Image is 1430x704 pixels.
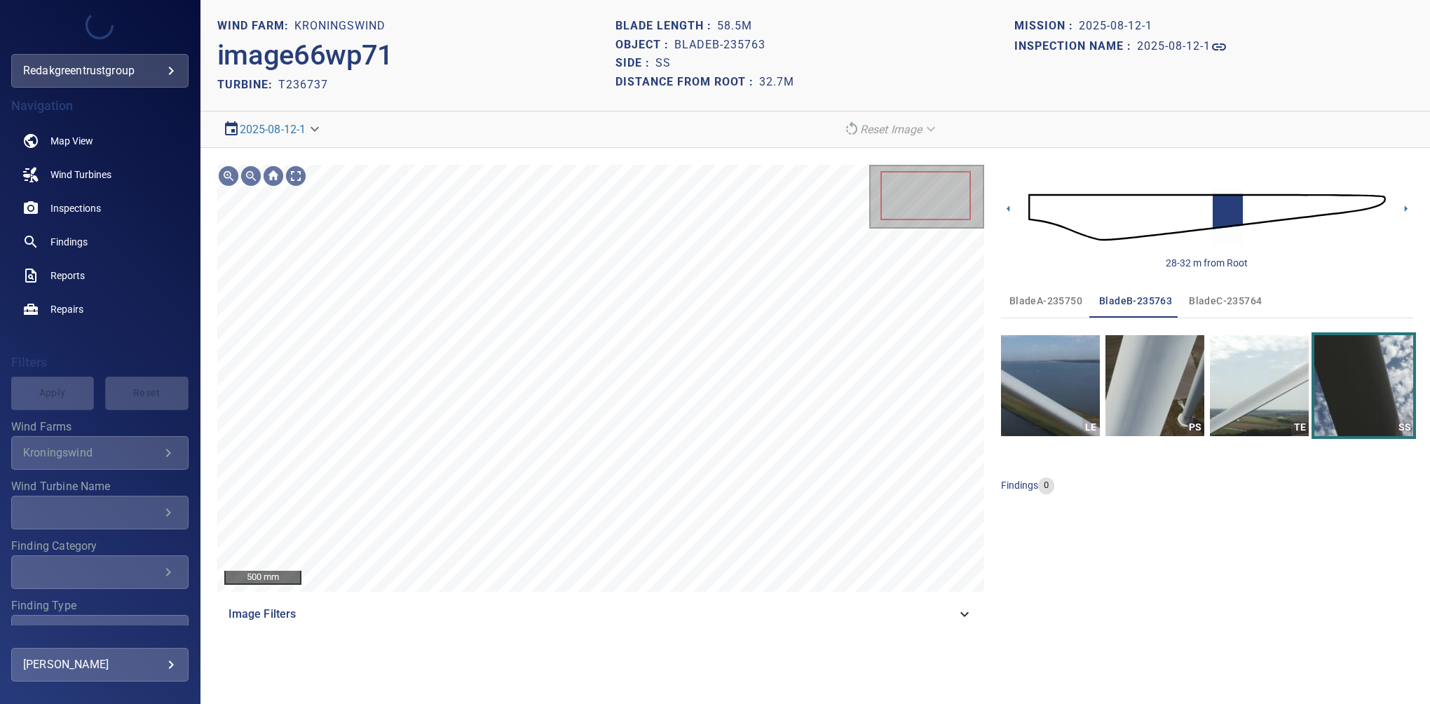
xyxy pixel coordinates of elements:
div: Image Filters [217,597,984,631]
h1: Distance from root : [615,76,759,89]
img: Toggle full page [285,165,307,187]
h4: Filters [11,356,189,370]
h4: Navigation [11,99,189,113]
em: Reset Image [860,123,922,136]
h2: TURBINE: [217,78,278,91]
div: SS [1396,419,1413,436]
label: Wind Farms [11,421,189,433]
div: Kroningswind [23,446,160,459]
a: 2025-08-12-1 [1137,39,1227,55]
a: LE [1001,335,1100,436]
h2: image66wp71 [217,39,393,72]
h1: SS [655,57,671,70]
h1: 32.7m [759,76,794,89]
div: Wind Farms [11,436,189,470]
span: Reports [50,269,85,283]
div: Wind Turbine Name [11,496,189,529]
span: Repairs [50,302,83,316]
h1: bladeB-235763 [674,39,765,52]
div: TE [1291,419,1309,436]
a: 2025-08-12-1 [240,123,306,136]
img: Go home [262,165,285,187]
a: inspections noActive [11,191,189,225]
span: Wind Turbines [50,168,111,182]
span: 0 [1038,479,1054,492]
h1: Inspection name : [1014,40,1137,53]
span: bladeC-235764 [1189,292,1262,310]
h1: 2025-08-12-1 [1137,40,1211,53]
span: Map View [50,134,93,148]
div: LE [1082,419,1100,436]
h1: 2025-08-12-1 [1079,20,1152,33]
div: 28-32 m from Root [1166,256,1248,270]
img: Zoom in [217,165,240,187]
h2: T236737 [278,78,328,91]
a: PS [1105,335,1204,436]
div: Reset Image [838,117,945,142]
label: Wind Turbine Name [11,481,189,492]
a: windturbines noActive [11,158,189,191]
div: PS [1187,419,1204,436]
span: bladeA-235750 [1009,292,1082,310]
div: [PERSON_NAME] [23,654,177,676]
a: repairs noActive [11,292,189,326]
div: 2025-08-12-1 [217,117,329,142]
span: Image Filters [229,606,956,623]
label: Finding Type [11,600,189,611]
span: Findings [50,235,88,249]
h1: Blade length : [615,20,717,33]
img: d [1028,174,1386,260]
h1: 58.5m [717,20,752,33]
span: bladeB-235763 [1099,292,1172,310]
h1: Object : [615,39,674,52]
label: Finding Category [11,541,189,552]
div: redakgreentrustgroup [23,60,177,82]
span: findings [1001,479,1038,490]
a: TE [1210,335,1309,436]
h1: Mission : [1014,20,1079,33]
h1: Side : [615,57,655,70]
div: Finding Category [11,555,189,589]
div: Finding Type [11,615,189,649]
img: Zoom out [240,165,262,187]
div: redakgreentrustgroup [11,54,189,88]
h1: Kroningswind [294,20,386,33]
h1: WIND FARM: [217,20,294,33]
a: map noActive [11,124,189,158]
a: findings noActive [11,225,189,259]
a: reports noActive [11,259,189,292]
a: SS [1314,335,1413,436]
span: Inspections [50,201,101,215]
